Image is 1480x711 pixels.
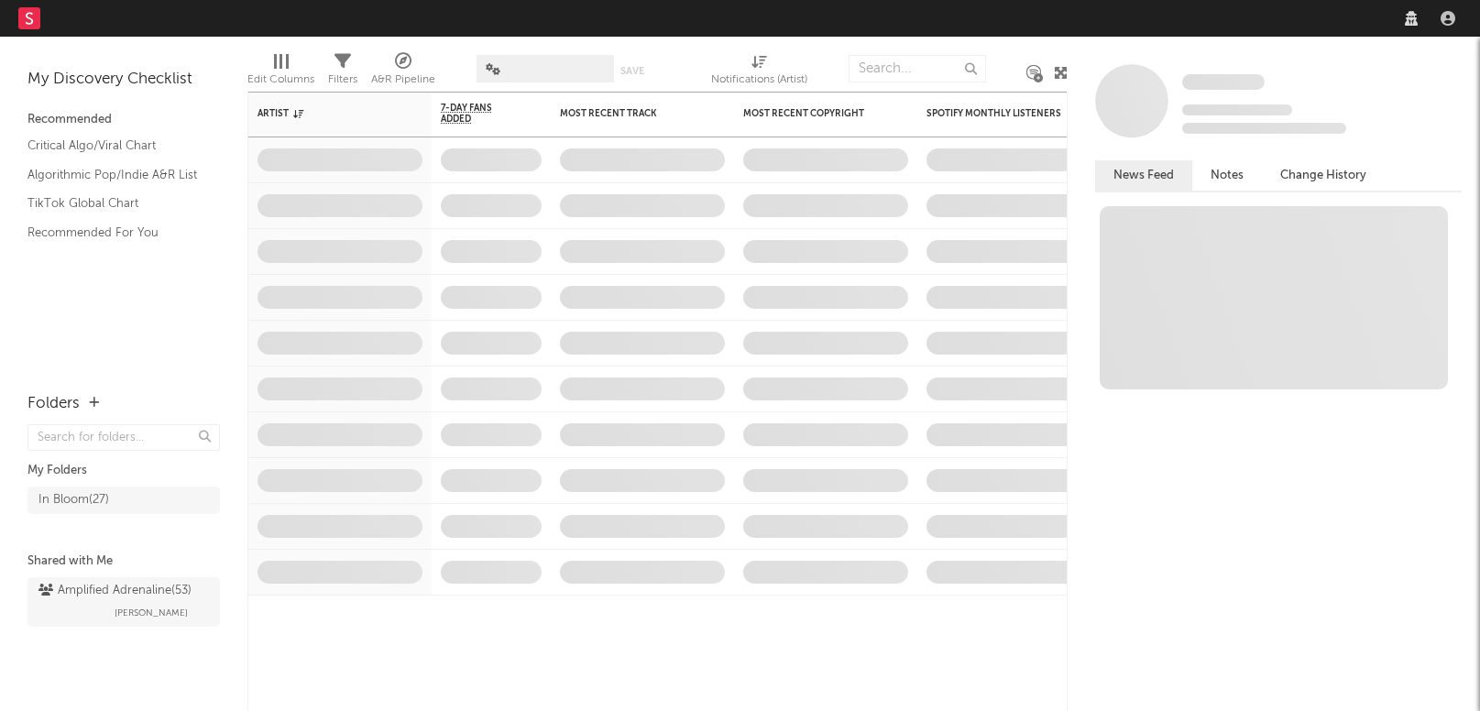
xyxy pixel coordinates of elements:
a: Critical Algo/Viral Chart [27,136,202,156]
div: Most Recent Copyright [743,108,881,119]
a: Some Artist [1182,73,1265,92]
a: In Bloom(27) [27,487,220,514]
div: Amplified Adrenaline ( 53 ) [38,580,192,602]
div: A&R Pipeline [371,46,435,99]
span: [PERSON_NAME] [115,602,188,624]
div: Spotify Monthly Listeners [926,108,1064,119]
div: Filters [328,69,357,91]
div: Shared with Me [27,551,220,573]
div: In Bloom ( 27 ) [38,489,109,511]
a: Algorithmic Pop/Indie A&R List [27,165,202,185]
span: 0 fans last week [1182,123,1346,134]
button: Save [620,66,644,76]
button: Filter by Most Recent Track [707,104,725,123]
div: Most Recent Track [560,108,697,119]
div: Notifications (Artist) [711,69,807,91]
a: TikTok Global Chart [27,193,202,213]
button: Filter by Artist [404,104,422,123]
div: My Folders [27,460,220,482]
button: Filter by 7-Day Fans Added [523,104,542,123]
span: Some Artist [1182,74,1265,90]
span: 7-Day Fans Added [441,103,514,125]
div: Artist [258,108,395,119]
div: Folders [27,393,80,415]
div: Filters [328,46,357,99]
div: My Discovery Checklist [27,69,220,91]
button: Filter by Most Recent Copyright [890,104,908,123]
input: Search for folders... [27,424,220,451]
a: Recommended For You [27,223,202,243]
div: Notifications (Artist) [711,46,807,99]
div: Edit Columns [247,46,314,99]
span: Tracking Since: [DATE] [1182,104,1292,115]
button: Change History [1262,160,1385,191]
button: News Feed [1095,160,1192,191]
div: Recommended [27,109,220,131]
div: A&R Pipeline [371,69,435,91]
input: Search... [849,55,986,82]
a: Amplified Adrenaline(53)[PERSON_NAME] [27,577,220,627]
button: Notes [1192,160,1262,191]
div: Edit Columns [247,69,314,91]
